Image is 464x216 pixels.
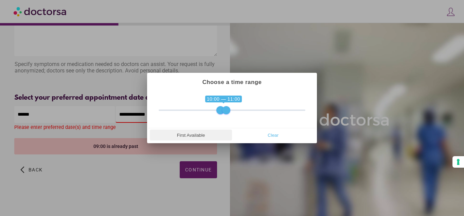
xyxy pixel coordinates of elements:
[232,130,314,140] button: Clear
[152,130,230,140] span: First Available
[205,96,242,102] span: 10:00 — 11:00
[452,156,464,168] button: Your consent preferences for tracking technologies
[234,130,312,140] span: Clear
[202,79,262,85] strong: Choose a time range
[150,130,232,140] button: First Available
